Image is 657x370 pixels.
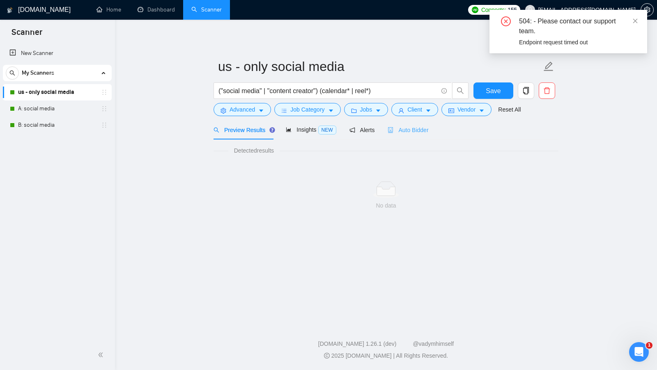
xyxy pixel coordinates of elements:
span: Scanner [5,26,49,43]
span: Jobs [360,105,372,114]
span: folder [351,107,357,114]
a: us - only social media [18,84,96,100]
li: New Scanner [3,45,112,62]
span: delete [539,87,555,94]
a: searchScanner [191,6,222,13]
li: My Scanners [3,65,112,133]
button: copy [518,82,534,99]
span: area-chart [286,127,292,132]
span: holder [101,105,108,112]
span: close [632,18,638,24]
span: Job Category [290,105,324,114]
span: copyright [324,353,330,359]
span: My Scanners [22,65,54,81]
span: search [453,87,468,94]
button: Save [473,82,513,99]
a: setting [641,7,654,13]
span: robot [388,127,393,133]
iframe: Intercom live chat [629,342,649,362]
button: search [452,82,469,99]
span: Auto Bidder [388,127,428,133]
span: copy [518,87,534,94]
span: Client [407,105,422,114]
span: Detected results [228,146,280,155]
span: 155 [508,5,517,14]
button: userClientcaret-down [391,103,438,116]
a: Reset All [498,105,521,114]
span: caret-down [375,107,381,114]
a: New Scanner [9,45,105,62]
span: search [6,70,18,76]
a: homeHome [96,6,121,13]
span: 1 [646,342,652,349]
span: Preview Results [214,127,273,133]
div: 2025 [DOMAIN_NAME] | All Rights Reserved. [122,352,650,360]
span: Vendor [457,105,476,114]
span: close-circle [501,16,511,26]
button: settingAdvancedcaret-down [214,103,271,116]
span: Insights [286,126,336,133]
a: B: social media [18,117,96,133]
div: 504: - Please contact our support team. [519,16,637,36]
span: user [398,107,404,114]
span: info-circle [441,88,447,94]
span: Save [486,86,501,96]
button: folderJobscaret-down [344,103,388,116]
button: search [6,66,19,80]
span: holder [101,89,108,96]
span: setting [221,107,226,114]
a: dashboardDashboard [138,6,175,13]
input: Search Freelance Jobs... [218,86,438,96]
button: barsJob Categorycaret-down [274,103,340,116]
span: caret-down [328,107,334,114]
img: upwork-logo.png [472,7,478,13]
span: NEW [318,126,336,135]
a: @vadymhimself [413,340,454,347]
button: delete [539,82,555,99]
a: A: social media [18,100,96,117]
span: edit [543,61,554,72]
img: logo [7,4,13,17]
span: idcard [448,107,454,114]
span: caret-down [425,107,431,114]
span: caret-down [479,107,485,114]
span: caret-down [258,107,264,114]
span: setting [641,7,653,13]
span: bars [281,107,287,114]
div: Endpoint request timed out [519,38,637,47]
span: user [527,7,533,13]
span: double-left [98,351,106,359]
input: Scanner name... [218,56,542,77]
span: Connects: [481,5,506,14]
span: holder [101,122,108,128]
span: Alerts [349,127,375,133]
span: search [214,127,219,133]
div: No data [220,201,552,210]
span: Advanced [230,105,255,114]
div: Tooltip anchor [269,126,276,134]
a: [DOMAIN_NAME] 1.26.1 (dev) [318,340,397,347]
button: idcardVendorcaret-down [441,103,492,116]
button: setting [641,3,654,16]
span: notification [349,127,355,133]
